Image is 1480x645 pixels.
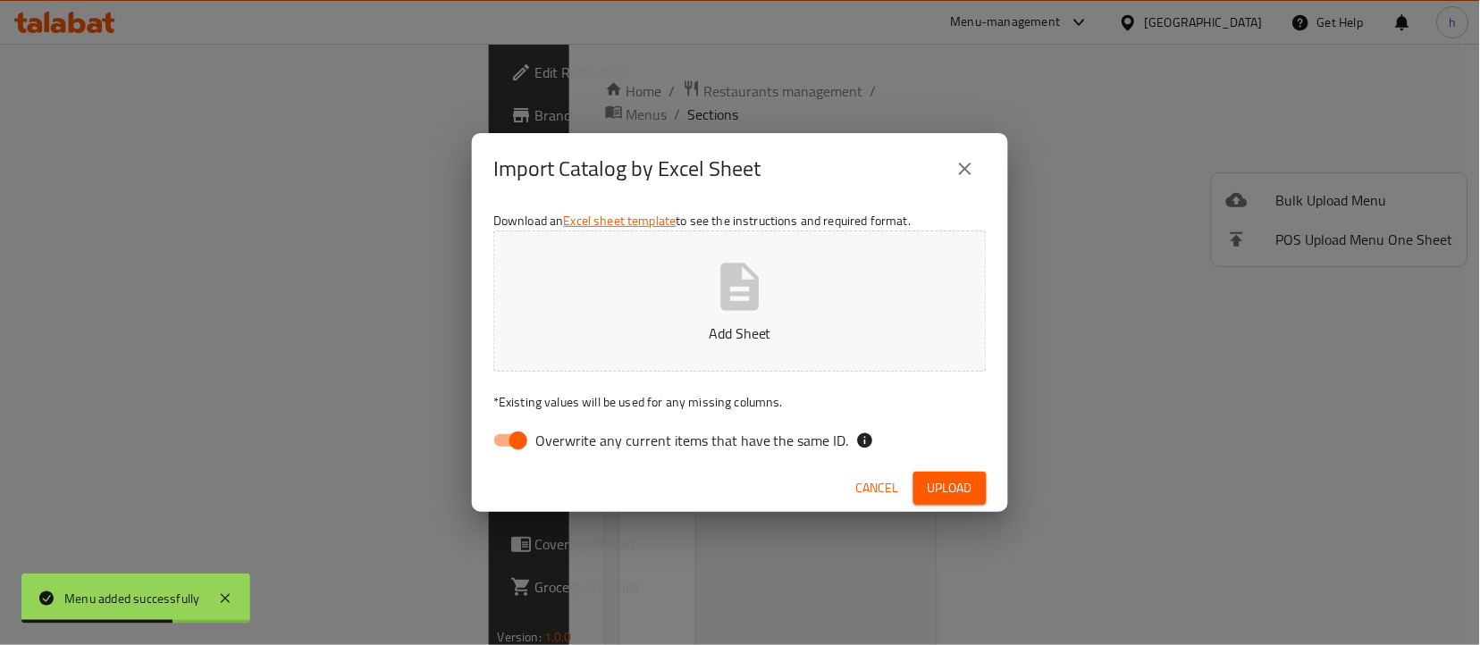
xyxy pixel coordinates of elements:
h2: Import Catalog by Excel Sheet [493,155,761,183]
div: Download an to see the instructions and required format. [472,205,1008,464]
span: Overwrite any current items that have the same ID. [535,430,849,451]
p: Existing values will be used for any missing columns. [493,393,987,411]
div: Menu added successfully [64,589,200,608]
p: Add Sheet [521,322,959,344]
span: Cancel [856,477,899,499]
a: Excel sheet template [564,209,677,232]
button: Add Sheet [493,230,987,372]
button: Upload [913,472,987,505]
button: close [944,147,987,190]
svg: If the overwrite option isn't selected, then the items that match an existing ID will be ignored ... [856,431,874,449]
span: Upload [928,477,972,499]
button: Cancel [849,472,906,505]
